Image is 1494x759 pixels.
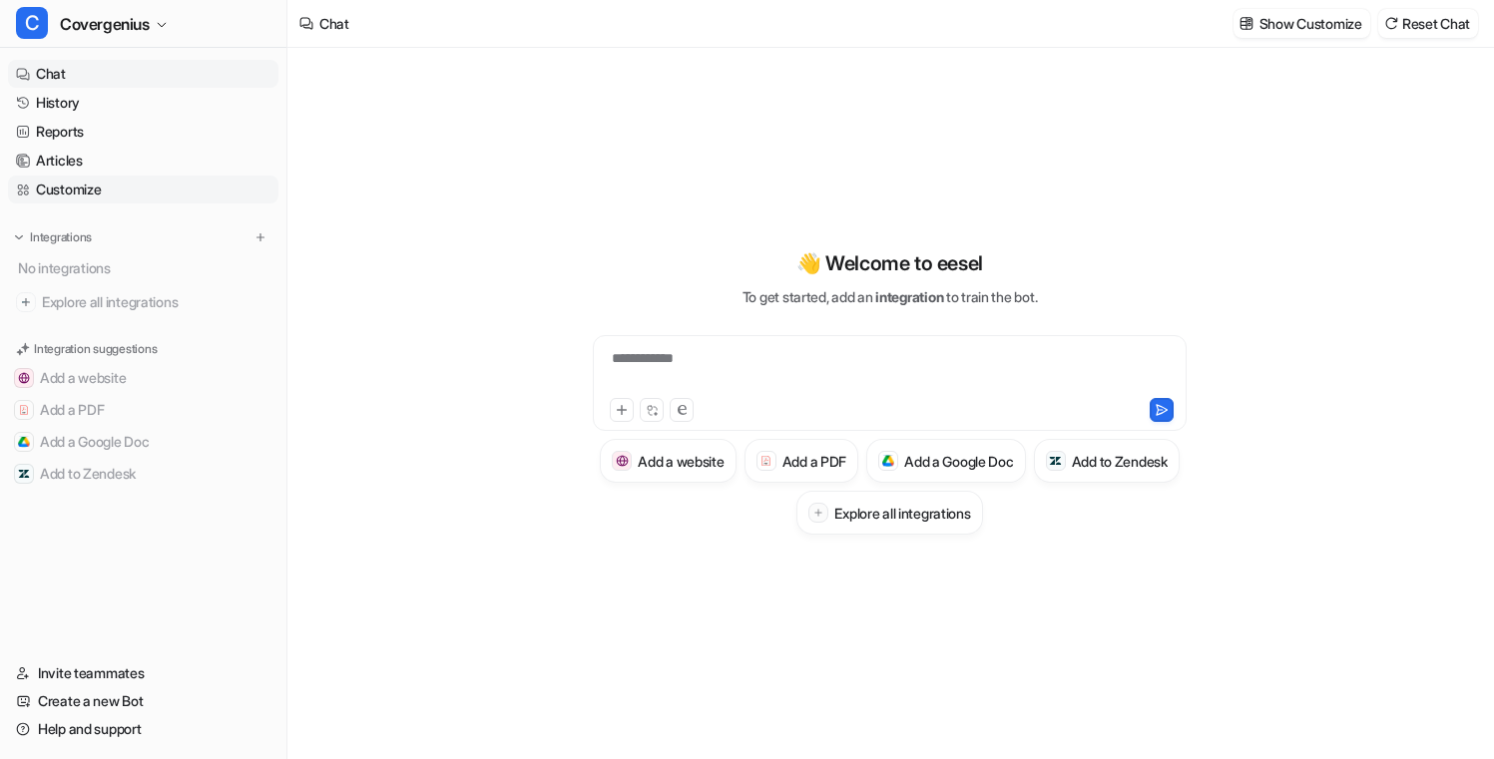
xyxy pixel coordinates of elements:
[8,227,98,247] button: Integrations
[1384,16,1398,31] img: reset
[18,468,30,480] img: Add to Zendesk
[616,455,629,468] img: Add a website
[42,286,270,318] span: Explore all integrations
[8,362,278,394] button: Add a websiteAdd a website
[8,659,278,687] a: Invite teammates
[18,436,30,448] img: Add a Google Doc
[8,715,278,743] a: Help and support
[875,288,943,305] span: integration
[34,340,157,358] p: Integration suggestions
[759,455,772,467] img: Add a PDF
[8,288,278,316] a: Explore all integrations
[16,292,36,312] img: explore all integrations
[1072,451,1168,472] h3: Add to Zendesk
[18,372,30,384] img: Add a website
[782,451,846,472] h3: Add a PDF
[60,10,150,38] span: Covergenius
[12,251,278,284] div: No integrations
[866,439,1026,483] button: Add a Google DocAdd a Google Doc
[1049,455,1062,468] img: Add to Zendesk
[882,455,895,467] img: Add a Google Doc
[1378,9,1478,38] button: Reset Chat
[745,439,858,483] button: Add a PDFAdd a PDF
[904,451,1014,472] h3: Add a Google Doc
[253,230,267,244] img: menu_add.svg
[8,687,278,715] a: Create a new Bot
[8,426,278,458] button: Add a Google DocAdd a Google Doc
[12,230,26,244] img: expand menu
[18,404,30,416] img: Add a PDF
[8,394,278,426] button: Add a PDFAdd a PDF
[8,176,278,203] a: Customize
[16,7,48,39] span: C
[8,458,278,490] button: Add to ZendeskAdd to Zendesk
[796,491,982,535] button: Explore all integrations
[796,248,983,278] p: 👋 Welcome to eesel
[1234,9,1370,38] button: Show Customize
[834,503,970,524] h3: Explore all integrations
[8,60,278,88] a: Chat
[1259,13,1362,34] p: Show Customize
[8,89,278,117] a: History
[1034,439,1180,483] button: Add to ZendeskAdd to Zendesk
[743,286,1037,307] p: To get started, add an to train the bot.
[319,13,349,34] div: Chat
[8,147,278,175] a: Articles
[600,439,736,483] button: Add a websiteAdd a website
[8,118,278,146] a: Reports
[638,451,724,472] h3: Add a website
[30,229,92,245] p: Integrations
[1240,16,1253,31] img: customize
